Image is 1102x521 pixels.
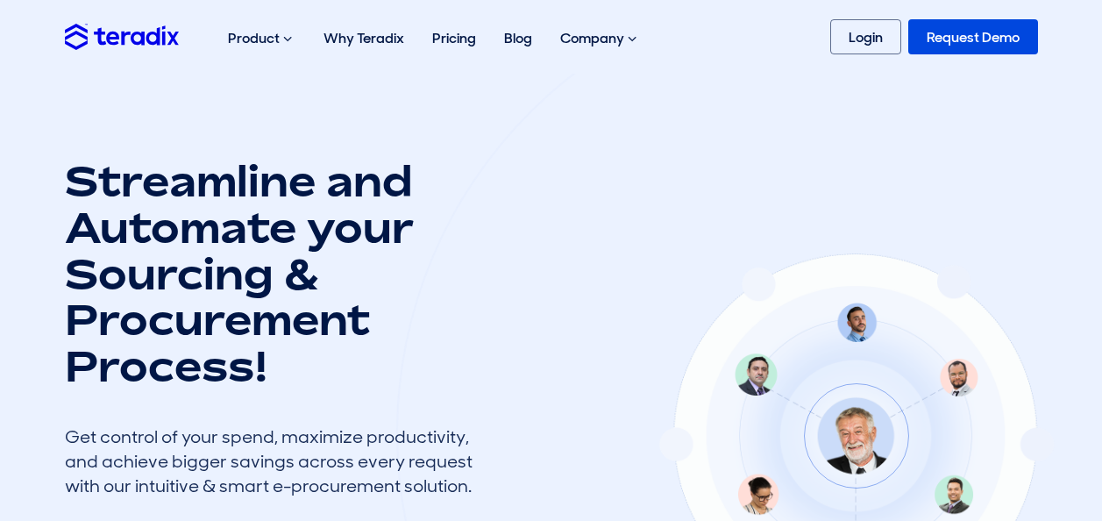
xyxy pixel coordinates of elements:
img: Teradix logo [65,24,179,49]
div: Get control of your spend, maximize productivity, and achieve bigger savings across every request... [65,425,486,498]
a: Why Teradix [309,11,418,66]
div: Product [214,11,309,67]
a: Login [830,19,901,54]
a: Pricing [418,11,490,66]
h1: Streamline and Automate your Sourcing & Procurement Process! [65,158,486,389]
a: Blog [490,11,546,66]
div: Company [546,11,654,67]
a: Request Demo [908,19,1038,54]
